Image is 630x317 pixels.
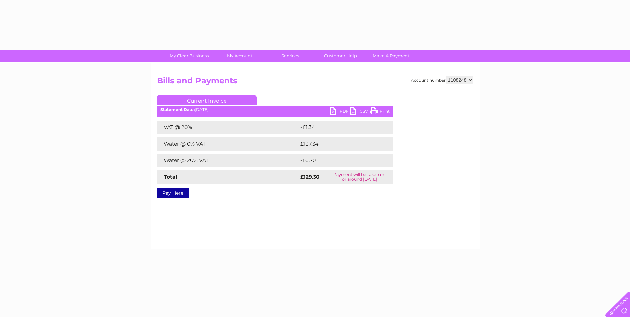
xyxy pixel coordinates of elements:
[313,50,368,62] a: Customer Help
[157,107,393,112] div: [DATE]
[157,95,257,105] a: Current Invoice
[164,174,177,180] strong: Total
[330,107,350,117] a: PDF
[263,50,317,62] a: Services
[212,50,267,62] a: My Account
[162,50,217,62] a: My Clear Business
[350,107,370,117] a: CSV
[157,76,473,89] h2: Bills and Payments
[157,188,189,198] a: Pay Here
[370,107,390,117] a: Print
[299,154,379,167] td: -£6.70
[160,107,195,112] b: Statement Date:
[299,121,378,134] td: -£1.34
[326,170,393,184] td: Payment will be taken on or around [DATE]
[299,137,380,151] td: £137.34
[157,154,299,167] td: Water @ 20% VAT
[411,76,473,84] div: Account number
[157,137,299,151] td: Water @ 0% VAT
[157,121,299,134] td: VAT @ 20%
[300,174,320,180] strong: £129.30
[364,50,418,62] a: Make A Payment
